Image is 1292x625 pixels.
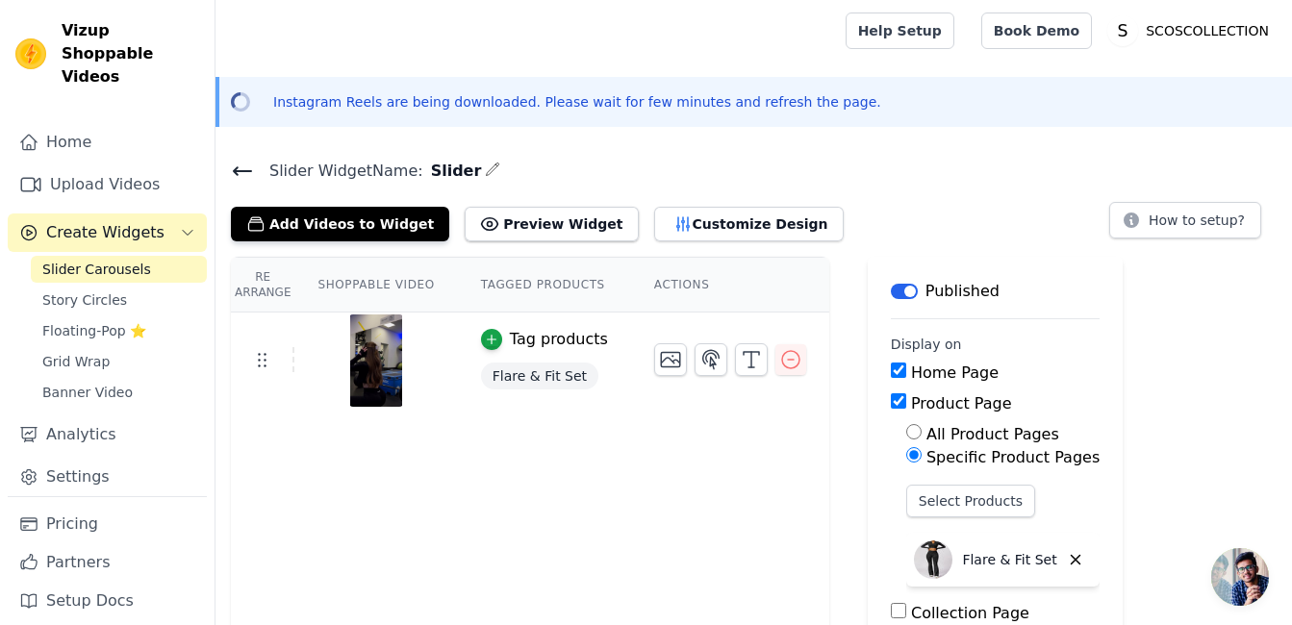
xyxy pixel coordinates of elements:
[231,258,294,312] th: Re Arrange
[62,19,199,88] span: Vizup Shoppable Videos
[925,280,1000,303] p: Published
[981,12,1092,49] a: Book Demo
[654,343,687,376] button: Change Thumbnail
[465,207,638,241] button: Preview Widget
[906,485,1035,517] button: Select Products
[8,415,207,454] a: Analytics
[485,158,500,184] div: Edit Name
[15,38,46,69] img: Vizup
[846,12,954,49] a: Help Setup
[46,221,165,244] span: Create Widgets
[510,328,608,351] div: Tag products
[8,505,207,543] a: Pricing
[631,258,829,312] th: Actions
[481,328,608,351] button: Tag products
[8,165,207,204] a: Upload Videos
[1138,13,1277,48] p: SCOSCOLLECTION
[1211,548,1269,606] a: Open de chat
[1118,21,1128,40] text: S
[1059,543,1092,576] button: Delete widget
[1109,215,1261,234] a: How to setup?
[42,290,127,310] span: Story Circles
[8,213,207,252] button: Create Widgets
[962,550,1056,569] p: Flare & Fit Set
[458,258,631,312] th: Tagged Products
[423,160,482,183] span: Slider
[8,582,207,620] a: Setup Docs
[31,379,207,406] a: Banner Video
[926,448,1100,466] label: Specific Product Pages
[31,256,207,283] a: Slider Carousels
[8,543,207,582] a: Partners
[42,352,110,371] span: Grid Wrap
[349,314,403,407] img: reel-preview-fgnpht-xs.myshopify.com-DGTiHofo6Pp.jpeg
[42,321,146,340] span: Floating-Pop ⭐
[31,287,207,313] a: Story Circles
[8,458,207,496] a: Settings
[42,383,133,402] span: Banner Video
[273,92,881,112] p: Instagram Reels are being downloaded. Please wait for few minutes and refresh the page.
[911,363,999,382] label: Home Page
[926,425,1059,443] label: All Product Pages
[31,317,207,344] a: Floating-Pop ⭐
[914,540,952,579] img: Flare & Fit Set
[231,207,449,241] button: Add Videos to Widget
[8,123,207,162] a: Home
[1109,202,1261,238] button: How to setup?
[911,394,1012,412] label: Product Page
[31,348,207,375] a: Grid Wrap
[654,207,844,241] button: Customize Design
[254,160,423,183] span: Slider Widget Name:
[481,362,598,389] span: Flare & Fit Set
[911,604,1029,622] label: Collection Page
[294,258,457,312] th: Shoppable Video
[891,335,962,354] legend: Display on
[42,260,151,279] span: Slider Carousels
[1107,13,1277,48] button: S SCOSCOLLECTION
